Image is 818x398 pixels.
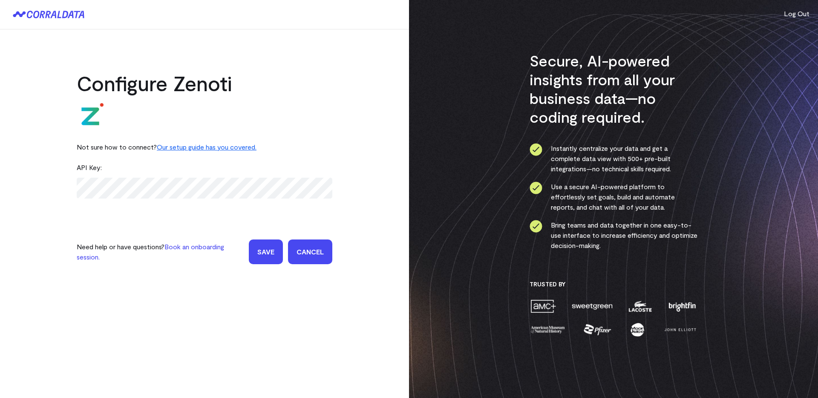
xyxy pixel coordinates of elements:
[77,103,104,130] img: zenoti-2086f9c1.png
[77,242,244,262] p: Need help or have questions?
[571,299,613,314] img: sweetgreen-1d1fb32c.png
[583,322,612,337] img: pfizer-e137f5fc.png
[530,51,698,126] h3: Secure, AI-powered insights from all your business data—no coding required.
[288,239,332,264] a: Cancel
[530,143,542,156] img: ico-check-circle-4b19435c.svg
[784,9,809,19] button: Log Out
[77,70,332,96] h2: Configure Zenoti
[530,143,698,174] li: Instantly centralize your data and get a complete data view with 500+ pre-built integrations—no t...
[530,182,698,212] li: Use a secure AI-powered platform to effortlessly set goals, build and automate reports, and chat ...
[530,220,542,233] img: ico-check-circle-4b19435c.svg
[628,299,653,314] img: lacoste-7a6b0538.png
[77,157,332,178] div: API Key:
[667,299,697,314] img: brightfin-a251e171.png
[249,239,283,264] input: Save
[530,220,698,251] li: Bring teams and data together in one easy-to-use interface to increase efficiency and optimize de...
[157,143,256,151] a: Our setup guide has you covered.
[530,280,698,288] h3: Trusted By
[530,182,542,194] img: ico-check-circle-4b19435c.svg
[530,299,557,314] img: amc-0b11a8f1.png
[77,137,332,157] div: Not sure how to connect?
[663,322,697,337] img: john-elliott-25751c40.png
[530,322,566,337] img: amnh-5afada46.png
[629,322,646,337] img: moon-juice-c312e729.png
